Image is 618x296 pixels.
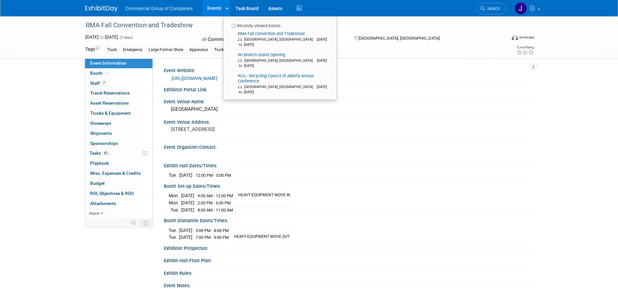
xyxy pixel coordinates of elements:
a: Playbook [85,159,152,168]
span: Search [485,6,500,11]
td: Tue. [169,234,179,241]
a: [URL][DOMAIN_NAME] [172,76,217,81]
a: Budget [85,179,152,188]
span: 9:00 AM - 12:00 PM [198,193,233,198]
a: Asset Reservations [85,98,152,108]
a: Staff7 [85,79,152,88]
div: [GEOGRAPHIC_DATA] [169,104,528,114]
a: Trucks & Equipment [85,109,152,118]
i: Booth reservation complete [105,71,109,75]
div: In-Person [519,35,534,40]
span: Sponsorships [90,141,118,146]
a: Sponsorships [85,139,152,148]
img: Format-Inperson.png [512,35,518,40]
td: [DATE] [179,227,192,234]
span: [DATE] to [DATE] [238,58,327,68]
span: 8:00 AM - 11:00 AM [198,208,233,212]
a: Booth [85,69,152,78]
span: [GEOGRAPHIC_DATA], [GEOGRAPHIC_DATA] [358,36,440,41]
td: Toggle Event Tabs [139,219,152,227]
td: Personalize Event Tab Strip [128,219,139,227]
td: Tags [85,46,99,53]
div: Apparatus [188,46,210,53]
span: [GEOGRAPHIC_DATA], [GEOGRAPHIC_DATA] [244,85,316,89]
td: [DATE] [181,199,194,206]
span: (2 days) [119,35,133,40]
span: Attachments [90,201,116,206]
td: HEAVY EQUIPMENT MOVE OUT [230,234,290,241]
div: Large Format Show [147,46,185,53]
span: ROI, Objectives & ROO [90,191,134,196]
div: Booth Set-up Dates/Times: [164,181,533,189]
div: Event Notes: [164,281,533,289]
td: [DATE] [181,206,194,213]
span: Trucks & Equipment [90,110,131,116]
div: Exhibit Hall Dates/Times: [164,161,533,169]
img: ExhibitDay [85,6,118,12]
span: Budget [90,181,105,186]
span: Booth [90,71,110,76]
a: Misc. Expenses & Credits [85,169,152,178]
span: 12:00 PM - 5:00 PM [196,173,231,178]
span: Staff [90,81,106,86]
a: Event Information [85,58,152,68]
pre: [STREET_ADDRESS] [171,126,310,132]
div: Event Venue Address: [164,117,533,125]
div: Committed [200,34,343,45]
a: Search [476,3,506,14]
span: Playbook [90,161,109,166]
li: Recently Viewed Events: [224,19,336,29]
div: Event Rating [516,46,534,49]
td: [DATE] [179,234,192,241]
div: Exhibitor Portal Link: [164,85,533,93]
span: 5:00 PM - 8:00 PM [196,228,229,233]
span: [DATE] [DATE] [85,34,118,40]
img: Jason Fast [515,2,527,15]
span: Travel Reservations [90,90,130,96]
span: 8% [103,151,110,156]
a: RCA - Recycling Council of Alberta Annual Conference [GEOGRAPHIC_DATA], [GEOGRAPHIC_DATA] [DATE] ... [225,71,334,97]
a: Tasks8% [85,148,152,158]
a: RMA Fall Convention and Tradeshow [GEOGRAPHIC_DATA], [GEOGRAPHIC_DATA] [DATE] to [DATE] [225,29,334,50]
div: Exhibit Hall Floor Plan: [164,256,533,264]
div: Truck [105,46,119,53]
a: Attachments [85,199,152,209]
td: [DATE] [181,192,194,199]
span: 7 [102,81,106,85]
a: WI Branch Grand Opening [GEOGRAPHIC_DATA], [GEOGRAPHIC_DATA] [DATE] to [DATE] [225,50,334,71]
span: Misc. Expenses & Credits [90,171,141,176]
td: Tue. [169,172,179,179]
span: Shipments [90,131,112,136]
div: RMA Fall Convention and Tradeshow [83,19,496,31]
div: Exhibitor Prospectus: [164,243,533,251]
div: Exhibit Rules: [164,268,533,277]
span: Event Information [90,60,127,66]
a: Travel Reservations [85,88,152,98]
span: to [99,34,105,40]
a: Giveaways [85,119,152,128]
div: Event Format [468,34,535,44]
div: Event Venue Name: [164,97,533,105]
div: Event Website: [164,66,533,74]
a: more [85,209,152,218]
span: Tasks [90,150,110,156]
span: 2:00 PM - 6:00 PM [198,200,231,205]
span: Giveaways [90,121,111,126]
span: Commercial Group of Companies [126,6,193,11]
span: [DATE] to [DATE] [238,37,327,47]
a: Shipments [85,129,152,138]
div: Trucks/Equipment [212,46,248,53]
div: Event Organizer/Contact: [164,142,533,150]
td: Tue. [169,206,181,213]
td: [DATE] [179,172,192,179]
span: [GEOGRAPHIC_DATA], [GEOGRAPHIC_DATA] [244,37,316,42]
div: Emergency [121,46,144,53]
td: HEAVY EQUIPMENT MOVE IN [234,192,290,199]
td: Mon. [169,192,181,199]
div: Booth Dismantle Dates/Times: [164,216,533,224]
span: Asset Reservations [90,100,129,106]
td: Tue. [169,227,179,234]
a: ROI, Objectives & ROO [85,189,152,199]
span: more [89,211,99,216]
td: Mon. [169,199,181,206]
